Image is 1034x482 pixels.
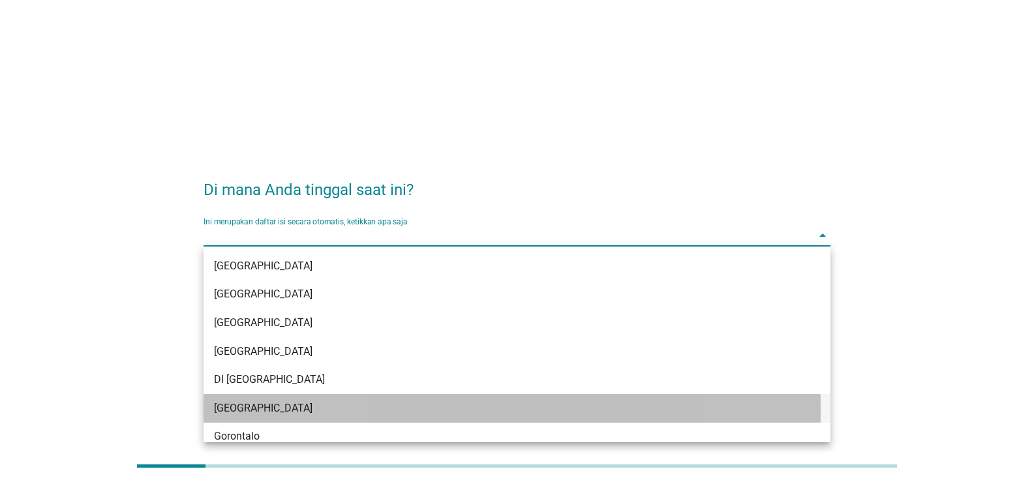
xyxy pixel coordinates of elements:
[214,258,770,274] div: [GEOGRAPHIC_DATA]
[214,315,770,331] div: [GEOGRAPHIC_DATA]
[214,286,770,302] div: [GEOGRAPHIC_DATA]
[214,372,770,387] div: DI [GEOGRAPHIC_DATA]
[815,228,830,243] i: arrow_drop_down
[214,429,770,444] div: Gorontalo
[204,225,812,246] input: Ini merupakan daftar isi secara otomatis, ketikkan apa saja
[204,165,830,202] h2: Di mana Anda tinggal saat ini?
[214,400,770,416] div: [GEOGRAPHIC_DATA]
[214,344,770,359] div: [GEOGRAPHIC_DATA]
